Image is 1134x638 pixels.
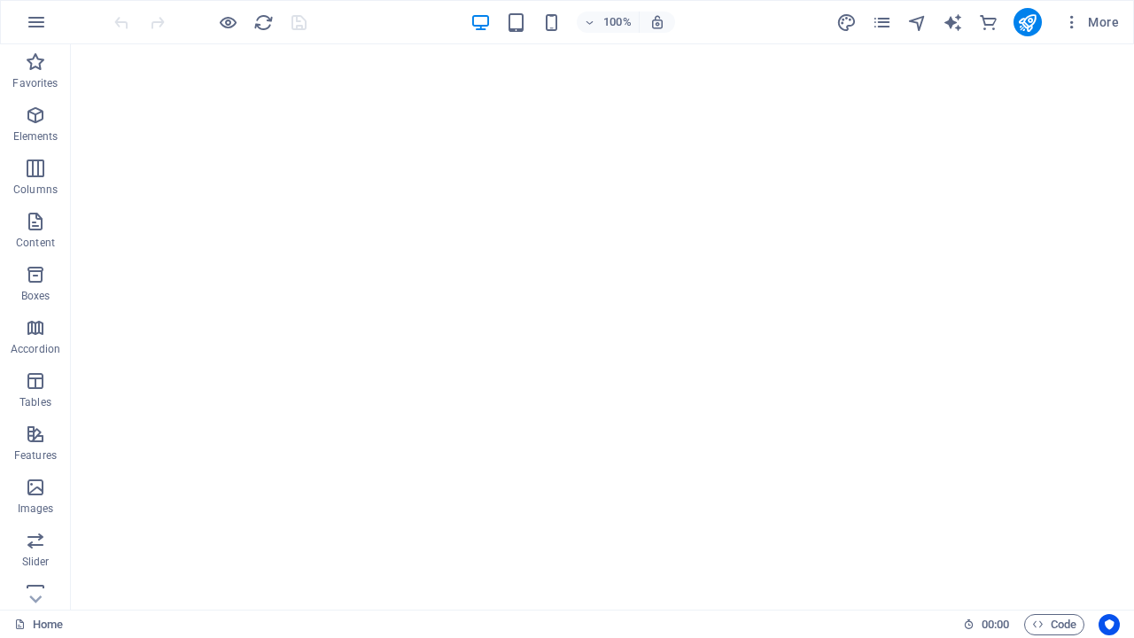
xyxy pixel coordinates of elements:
[649,14,665,30] i: On resize automatically adjust zoom level to fit chosen device.
[978,12,998,33] i: Commerce
[19,395,51,409] p: Tables
[982,614,1009,635] span: 00 00
[14,448,57,463] p: Features
[872,12,893,33] button: pages
[836,12,857,33] i: Design (Ctrl+Alt+Y)
[1063,13,1119,31] span: More
[14,614,63,635] a: Click to cancel selection. Double-click to open Pages
[943,12,964,33] button: text_generator
[1014,8,1042,36] button: publish
[217,12,238,33] button: Click here to leave preview mode and continue editing
[13,183,58,197] p: Columns
[1024,614,1084,635] button: Code
[603,12,632,33] h6: 100%
[18,502,54,516] p: Images
[1099,614,1120,635] button: Usercentrics
[21,289,50,303] p: Boxes
[253,12,274,33] i: Reload page
[1017,12,1037,33] i: Publish
[943,12,963,33] i: AI Writer
[836,12,858,33] button: design
[978,12,999,33] button: commerce
[577,12,640,33] button: 100%
[907,12,928,33] button: navigator
[12,76,58,90] p: Favorites
[13,129,58,144] p: Elements
[1056,8,1126,36] button: More
[11,342,60,356] p: Accordion
[907,12,928,33] i: Navigator
[16,236,55,250] p: Content
[963,614,1010,635] h6: Session time
[22,555,50,569] p: Slider
[872,12,892,33] i: Pages (Ctrl+Alt+S)
[252,12,274,33] button: reload
[1032,614,1076,635] span: Code
[994,618,997,631] span: :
